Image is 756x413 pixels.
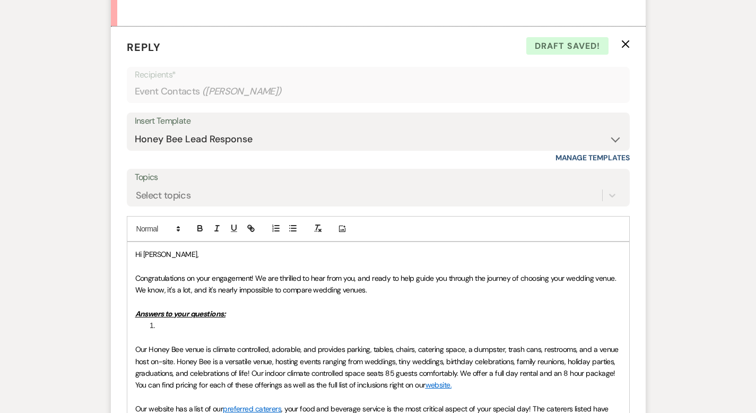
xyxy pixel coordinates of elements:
span: Our Honey Bee venue is climate controlled, adorable, and provides parking, tables, chairs, cateri... [135,345,621,390]
label: Topics [135,170,622,185]
a: Manage Templates [555,153,630,162]
a: website. [425,380,452,390]
span: Reply [127,40,161,54]
span: Congratulations on your engagement! We are thrilled to hear from you, and ready to help guide you... [135,273,618,295]
u: Answers to your questions: [135,309,225,319]
span: Hi [PERSON_NAME], [135,249,198,259]
p: Recipients* [135,68,622,82]
span: Draft saved! [526,37,609,55]
div: Select topics [136,188,191,203]
div: Insert Template [135,114,622,129]
div: Event Contacts [135,81,622,102]
span: ( [PERSON_NAME] ) [202,84,282,99]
